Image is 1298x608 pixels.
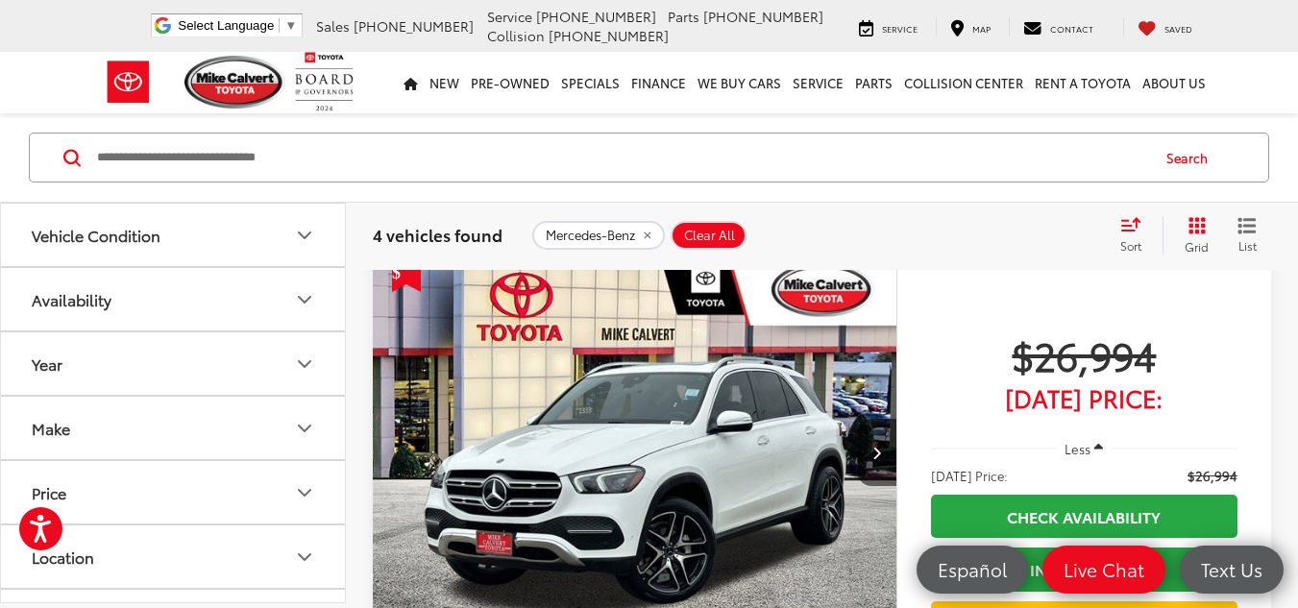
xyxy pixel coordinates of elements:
[1009,17,1108,36] a: Contact
[546,228,635,243] span: Mercedes-Benz
[95,134,1148,181] input: Search by Make, Model, or Keyword
[532,221,665,250] button: remove Mercedes-Benz
[1120,237,1141,254] span: Sort
[1065,440,1090,457] span: Less
[858,419,896,486] button: Next image
[293,546,316,569] div: Location
[92,51,164,113] img: Toyota
[931,495,1237,538] a: Check Availability
[1,397,347,459] button: MakeMake
[1191,557,1272,581] span: Text Us
[284,18,297,33] span: ▼
[703,7,823,26] span: [PHONE_NUMBER]
[465,52,555,113] a: Pre-Owned
[1188,466,1237,485] span: $26,994
[354,16,474,36] span: [PHONE_NUMBER]
[972,22,991,35] span: Map
[1029,52,1137,113] a: Rent a Toyota
[1164,22,1192,35] span: Saved
[1148,134,1236,182] button: Search
[32,354,62,373] div: Year
[936,17,1005,36] a: Map
[1056,431,1114,466] button: Less
[1054,557,1154,581] span: Live Chat
[928,557,1016,581] span: Español
[668,7,699,26] span: Parts
[1,332,347,395] button: YearYear
[555,52,625,113] a: Specials
[671,221,747,250] button: Clear All
[1137,52,1212,113] a: About Us
[625,52,692,113] a: Finance
[293,481,316,504] div: Price
[1,204,347,266] button: Vehicle ConditionVehicle Condition
[279,18,280,33] span: ​
[1163,216,1223,255] button: Grid View
[293,417,316,440] div: Make
[898,52,1029,113] a: Collision Center
[32,419,70,437] div: Make
[1180,546,1284,594] a: Text Us
[1,461,347,523] button: PricePrice
[392,255,421,292] span: Get Price Drop Alert
[931,388,1237,407] span: [DATE] Price:
[293,353,316,376] div: Year
[184,56,286,109] img: Mike Calvert Toyota
[293,288,316,311] div: Availability
[931,330,1237,378] span: $26,994
[32,483,66,501] div: Price
[917,546,1028,594] a: Español
[178,18,274,33] span: Select Language
[1111,216,1163,255] button: Select sort value
[1042,546,1165,594] a: Live Chat
[536,7,656,26] span: [PHONE_NUMBER]
[178,18,297,33] a: Select Language​
[692,52,787,113] a: WE BUY CARS
[487,7,532,26] span: Service
[487,26,545,45] span: Collision
[845,17,932,36] a: Service
[549,26,669,45] span: [PHONE_NUMBER]
[1,268,347,330] button: AvailabilityAvailability
[931,466,1008,485] span: [DATE] Price:
[424,52,465,113] a: New
[1185,238,1209,255] span: Grid
[787,52,849,113] a: Service
[398,52,424,113] a: Home
[1237,237,1257,254] span: List
[1223,216,1271,255] button: List View
[1050,22,1093,35] span: Contact
[32,290,111,308] div: Availability
[882,22,918,35] span: Service
[32,547,94,566] div: Location
[373,223,502,246] span: 4 vehicles found
[293,224,316,247] div: Vehicle Condition
[1123,17,1207,36] a: My Saved Vehicles
[1,525,347,588] button: LocationLocation
[849,52,898,113] a: Parts
[316,16,350,36] span: Sales
[32,226,160,244] div: Vehicle Condition
[684,228,735,243] span: Clear All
